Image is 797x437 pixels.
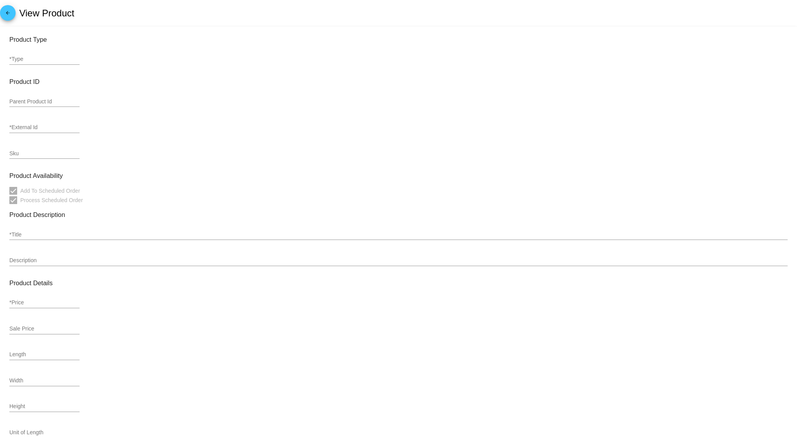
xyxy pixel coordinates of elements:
[20,186,80,195] span: Add To Scheduled Order
[9,172,788,179] h3: Product Availability
[20,195,83,205] span: Process Scheduled Order
[9,352,80,358] input: Length
[9,232,788,238] input: *Title
[9,430,80,436] input: Unit of Length
[9,300,80,306] input: *Price
[9,99,80,105] input: Parent Product Id
[19,8,74,19] h2: View Product
[9,124,80,131] input: *External Id
[9,378,80,384] input: Width
[9,56,80,62] input: *Type
[9,36,788,43] h3: Product Type
[3,10,12,20] mat-icon: arrow_back
[9,151,80,157] input: Sku
[9,211,788,218] h3: Product Description
[9,78,788,85] h3: Product ID
[9,258,788,264] input: Description
[9,403,80,410] input: Height
[9,326,80,332] input: Sale Price
[9,279,788,287] h3: Product Details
